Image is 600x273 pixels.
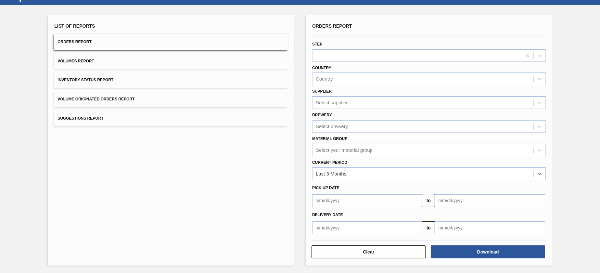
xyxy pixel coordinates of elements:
[316,76,333,82] div: Country
[57,116,103,121] span: Suggestions Report
[312,186,339,190] span: Pick up Date
[54,23,95,29] span: List of Reports
[54,110,288,126] button: Suggestions Report
[57,40,92,44] span: Orders Report
[316,123,348,129] div: Select brewery
[57,97,134,101] span: Volume Originated Orders Report
[435,194,545,207] input: mm/dd/yyyy
[54,34,288,50] button: Orders Report
[312,160,347,165] label: Current Period
[316,147,373,153] div: Select your material group
[435,221,545,234] input: mm/dd/yyyy
[57,59,94,63] span: Volumes Report
[431,245,545,258] button: Download
[422,221,435,234] button: to
[316,171,346,176] div: Last 3 Months
[312,213,343,217] span: Delivery Date
[312,194,422,207] input: mm/dd/yyyy
[57,78,113,82] span: Inventory Status Report
[312,66,331,70] label: Country
[54,53,288,69] button: Volumes Report
[312,245,426,258] button: Clear
[422,194,435,207] button: to
[312,42,322,46] label: Step
[54,72,288,88] button: Inventory Status Report
[312,113,332,117] label: Brewery
[316,100,348,106] div: Select supplier
[312,136,347,141] label: Material Group
[312,23,352,29] span: Orders Report
[312,89,332,94] label: Supplier
[54,91,288,107] button: Volume Originated Orders Report
[312,221,422,234] input: mm/dd/yyyy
